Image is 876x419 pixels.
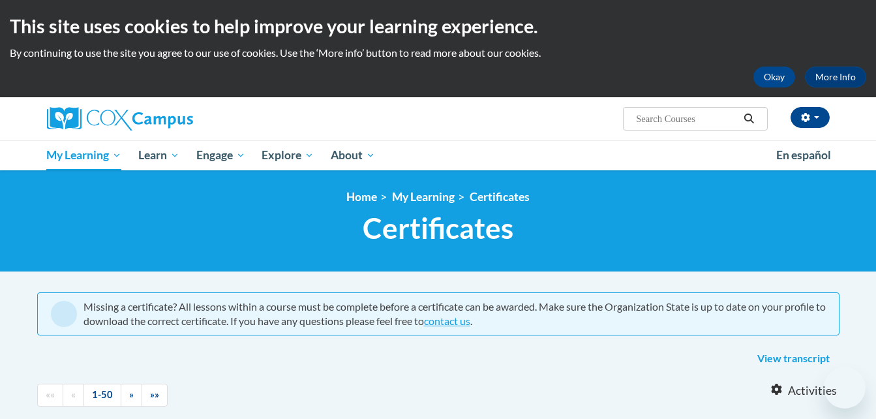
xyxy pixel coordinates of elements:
[37,384,63,407] a: Begining
[363,211,513,245] span: Certificates
[10,13,866,39] h2: This site uses cookies to help improve your learning experience.
[71,389,76,400] span: «
[739,111,759,127] button: Search
[788,384,837,398] span: Activities
[129,389,134,400] span: »
[768,142,839,169] a: En español
[791,107,830,128] button: Account Settings
[38,140,130,170] a: My Learning
[635,111,739,127] input: Search Courses
[196,147,245,163] span: Engage
[130,140,188,170] a: Learn
[262,147,314,163] span: Explore
[392,190,455,204] a: My Learning
[322,140,384,170] a: About
[470,190,530,204] a: Certificates
[83,300,826,328] div: Missing a certificate? All lessons within a course must be complete before a certificate can be a...
[150,389,159,400] span: »»
[331,147,375,163] span: About
[46,389,55,400] span: ««
[142,384,168,407] a: End
[63,384,84,407] a: Previous
[776,148,831,162] span: En español
[47,107,193,131] img: Cox Campus
[121,384,142,407] a: Next
[46,147,121,163] span: My Learning
[346,190,377,204] a: Home
[27,140,849,170] div: Main menu
[10,46,866,60] p: By continuing to use the site you agree to our use of cookies. Use the ‘More info’ button to read...
[253,140,322,170] a: Explore
[424,315,470,327] a: contact us
[47,107,295,131] a: Cox Campus
[824,367,866,409] iframe: Button to launch messaging window
[805,67,866,87] a: More Info
[748,349,839,369] a: View transcript
[753,67,795,87] button: Okay
[138,147,179,163] span: Learn
[188,140,254,170] a: Engage
[83,384,121,407] a: 1-50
